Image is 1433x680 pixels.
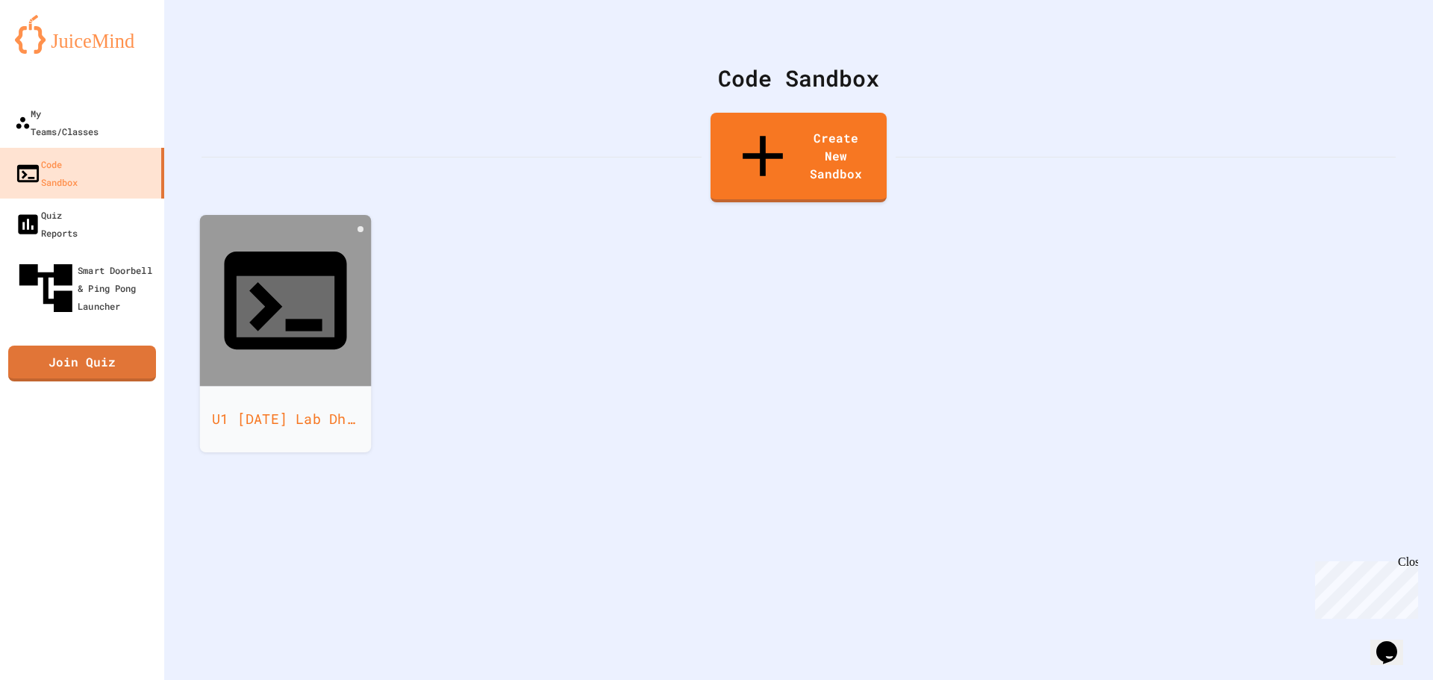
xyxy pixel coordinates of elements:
div: Smart Doorbell & Ping Pong Launcher [14,256,160,320]
div: My Teams/Classes [15,105,99,140]
div: U1 [DATE] Lab Dharesh V [200,386,372,452]
div: Chat with us now!Close [6,6,103,95]
a: Create New Sandbox [711,113,887,202]
div: Code Sandbox [15,155,78,191]
img: logo-orange.svg [15,15,149,54]
a: U1 [DATE] Lab Dharesh V [200,215,372,452]
div: Quiz Reports [15,206,78,242]
iframe: chat widget [1309,555,1418,619]
div: Code Sandbox [202,61,1396,95]
iframe: chat widget [1370,620,1418,665]
a: Join Quiz [8,346,156,381]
